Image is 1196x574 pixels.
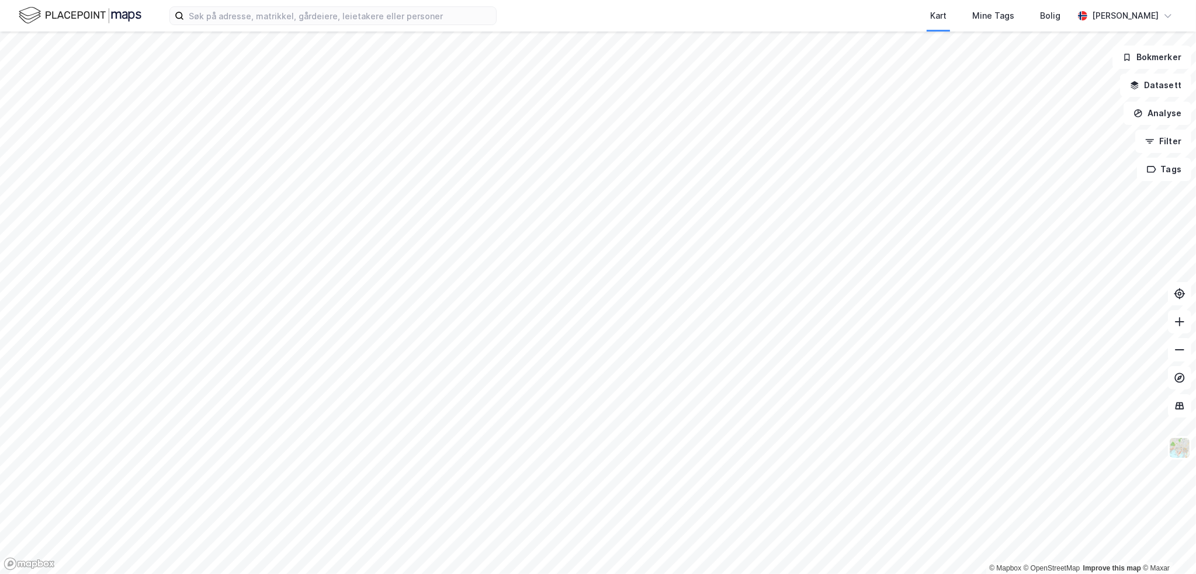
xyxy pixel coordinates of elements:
[1083,564,1141,572] a: Improve this map
[1137,158,1191,181] button: Tags
[1138,518,1196,574] div: Kontrollprogram for chat
[989,564,1021,572] a: Mapbox
[1040,9,1060,23] div: Bolig
[1169,437,1191,459] img: Z
[972,9,1014,23] div: Mine Tags
[19,5,141,26] img: logo.f888ab2527a4732fd821a326f86c7f29.svg
[930,9,947,23] div: Kart
[4,557,55,570] a: Mapbox homepage
[1135,130,1191,153] button: Filter
[1124,102,1191,125] button: Analyse
[1092,9,1159,23] div: [PERSON_NAME]
[1112,46,1191,69] button: Bokmerker
[1138,518,1196,574] iframe: Chat Widget
[1120,74,1191,97] button: Datasett
[184,7,496,25] input: Søk på adresse, matrikkel, gårdeiere, leietakere eller personer
[1024,564,1080,572] a: OpenStreetMap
